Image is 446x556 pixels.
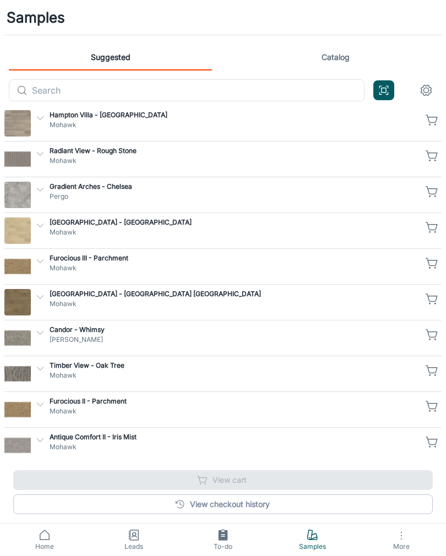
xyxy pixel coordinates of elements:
a: Leads [89,524,178,556]
img: Furocious III - Parchment [4,253,31,280]
p: Gradient Arches - Chelsea [50,182,418,192]
img: Radiant View - Rough Stone [4,146,31,172]
p: Antique Comfort II - Iris Mist [50,432,418,442]
button: Open QR code scanner [373,80,394,100]
input: Search [32,79,365,101]
p: Mohawk [50,406,418,416]
p: [PERSON_NAME] [50,335,418,345]
p: [GEOGRAPHIC_DATA] - [GEOGRAPHIC_DATA] [GEOGRAPHIC_DATA] [50,289,418,299]
p: Mohawk [50,263,418,273]
span: To-do [185,542,261,552]
img: Furocious II - Parchment [4,396,31,423]
p: Mohawk [50,370,418,380]
p: [GEOGRAPHIC_DATA] - [GEOGRAPHIC_DATA] [50,217,418,227]
button: More [357,524,446,556]
img: Hampton Villa - Sierra Sand Oak [4,217,31,244]
p: Hampton Villa - [GEOGRAPHIC_DATA] [50,110,418,120]
p: Furocious III - Parchment [50,253,418,263]
p: Mohawk [50,299,418,309]
p: Mohawk [50,442,418,452]
p: Mohawk [50,120,418,130]
p: Furocious II - Parchment [50,396,418,406]
img: Candor - Whimsy [4,325,31,351]
img: Eden Springs - Clydesdale Hickory [4,289,31,315]
h1: Samples [7,7,65,28]
p: Mohawk [50,156,418,166]
a: Samples [268,524,357,556]
a: To-do [178,524,268,556]
button: settings [415,79,437,101]
p: Radiant View - Rough Stone [50,146,418,156]
img: Hampton Villa - Cloudy Oak [4,110,31,137]
span: More [363,542,439,550]
a: View checkout history [13,494,433,514]
img: Antique Comfort II - Iris Mist [4,432,31,459]
p: Candor - Whimsy [50,325,418,335]
span: Samples [274,542,350,552]
a: Suggested [9,44,212,70]
img: Gradient Arches - Chelsea [4,182,31,208]
a: Catalog [234,44,437,70]
p: Pergo [50,192,418,201]
span: Leads [96,542,172,552]
img: Timber View - Oak Tree [4,361,31,387]
span: Home [7,542,83,552]
p: Mohawk [50,227,418,237]
p: Timber View - Oak Tree [50,361,418,370]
